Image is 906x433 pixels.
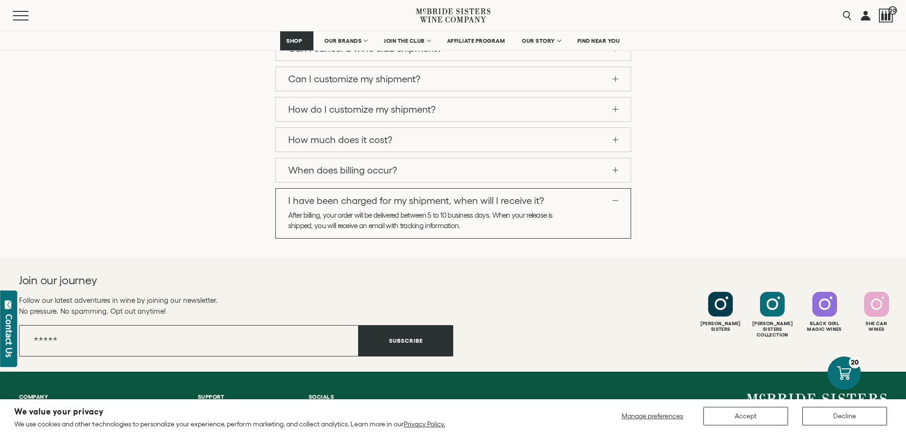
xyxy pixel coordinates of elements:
[703,407,788,425] button: Accept
[696,321,745,332] div: [PERSON_NAME] Sisters
[748,321,797,338] div: [PERSON_NAME] Sisters Collection
[276,189,631,212] a: I have been charged for my shipment, when will I receive it?
[4,314,14,357] div: Contact Us
[748,292,797,338] a: Follow McBride Sisters Collection on Instagram [PERSON_NAME] SistersCollection
[276,67,631,91] a: Can I customize my shipment?
[19,325,359,356] input: Email
[888,6,897,15] span: 20
[13,11,47,20] button: Mobile Menu Trigger
[852,321,901,332] div: She Can Wines
[800,321,849,332] div: Black Girl Magic Wines
[276,128,631,152] a: How much does it cost?
[404,420,445,428] a: Privacy Policy.
[696,292,745,332] a: Follow McBride Sisters on Instagram [PERSON_NAME]Sisters
[19,273,409,288] h2: Join our journey
[384,38,425,44] span: JOIN THE CLUB
[359,325,453,356] button: Subscribe
[849,356,861,368] div: 20
[577,38,620,44] span: FIND NEAR YOU
[14,408,445,416] h2: We value your privacy
[318,31,373,50] a: OUR BRANDS
[286,38,302,44] span: SHOP
[571,31,626,50] a: FIND NEAR YOU
[288,210,553,231] p: After billing, your order will be delivered between 5 to 10 business days. When your release is s...
[852,292,901,332] a: Follow SHE CAN Wines on Instagram She CanWines
[19,295,453,317] p: Follow our latest adventures in wine by joining our newsletter. No pressure. No spamming. Opt out...
[622,412,683,420] span: Manage preferences
[276,97,631,121] a: How do I customize my shipment?
[324,38,361,44] span: OUR BRANDS
[14,420,445,428] p: We use cookies and other technologies to personalize your experience, perform marketing, and coll...
[802,407,887,425] button: Decline
[441,31,511,50] a: AFFILIATE PROGRAM
[447,38,505,44] span: AFFILIATE PROGRAM
[378,31,436,50] a: JOIN THE CLUB
[800,292,849,332] a: Follow Black Girl Magic Wines on Instagram Black GirlMagic Wines
[516,31,566,50] a: OUR STORY
[280,31,313,50] a: SHOP
[616,407,689,425] button: Manage preferences
[522,38,555,44] span: OUR STORY
[747,394,887,420] a: McBride Sisters Wine Company
[276,158,631,182] a: When does billing occur?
